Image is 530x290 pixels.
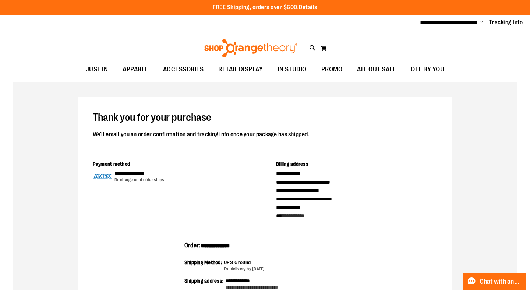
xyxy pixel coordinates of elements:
[213,3,317,12] p: FREE Shipping, orders over $600.
[489,18,523,27] a: Tracking Info
[357,61,396,78] span: ALL OUT SALE
[163,61,204,78] span: ACCESSORIES
[276,160,438,170] div: Billing address
[224,259,265,266] div: UPS Ground
[114,177,165,183] div: No charge until order ships
[184,241,346,255] div: Order:
[93,160,254,170] div: Payment method
[184,259,224,272] div: Shipping Method:
[93,112,438,124] h1: Thank you for your purchase
[123,61,148,78] span: APPAREL
[480,19,484,26] button: Account menu
[480,278,521,285] span: Chat with an Expert
[203,39,298,57] img: Shop Orangetheory
[218,61,263,78] span: RETAIL DISPLAY
[86,61,108,78] span: JUST IN
[411,61,444,78] span: OTF BY YOU
[463,273,526,290] button: Chat with an Expert
[321,61,343,78] span: PROMO
[278,61,307,78] span: IN STUDIO
[93,130,438,139] div: We'll email you an order confirmation and tracking info once your package has shipped.
[224,266,265,272] span: Est delivery by [DATE]
[93,170,113,183] img: Payment type icon
[299,4,317,11] a: Details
